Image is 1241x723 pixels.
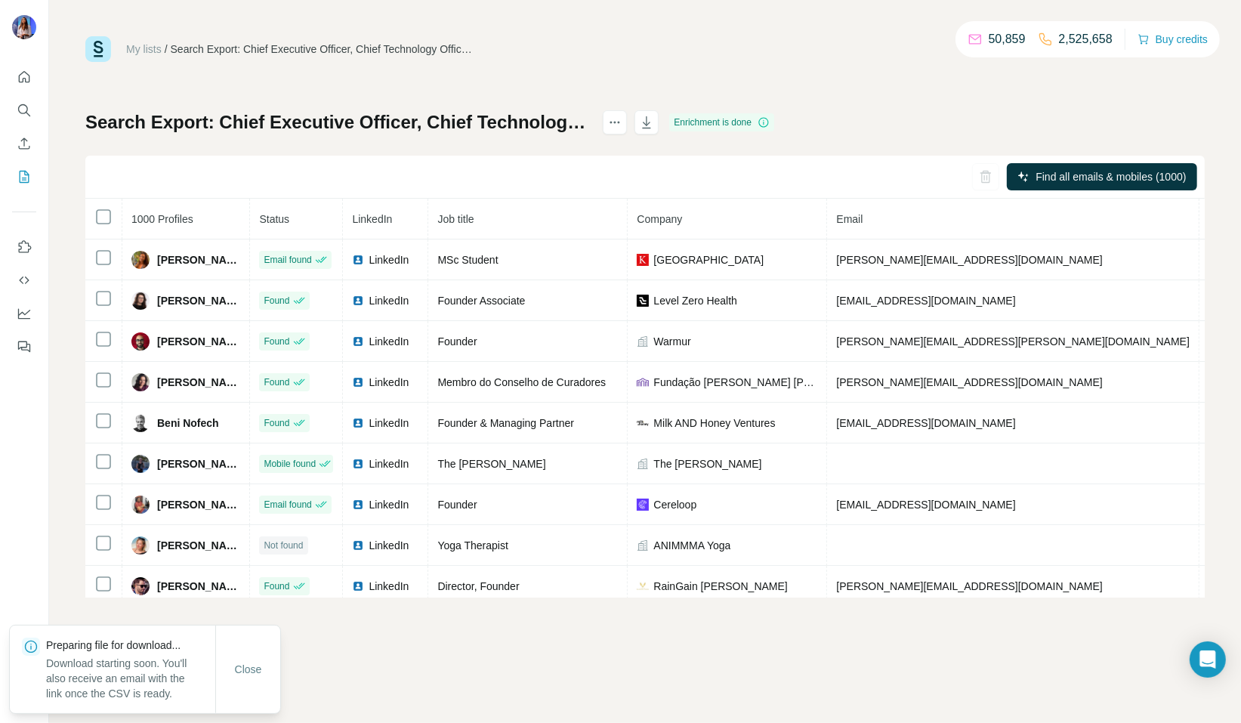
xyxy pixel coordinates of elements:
[437,295,525,307] span: Founder Associate
[1190,641,1226,678] div: Open Intercom Messenger
[352,254,364,266] img: LinkedIn logo
[157,293,240,308] span: [PERSON_NAME]
[126,43,162,55] a: My lists
[157,456,240,471] span: [PERSON_NAME]
[85,36,111,62] img: Surfe Logo
[157,416,219,431] span: Beni Nofech
[46,638,215,653] p: Preparing file for download...
[369,375,409,390] span: LinkedIn
[12,130,36,157] button: Enrich CSV
[264,539,303,552] span: Not found
[157,334,240,349] span: [PERSON_NAME]
[369,456,409,471] span: LinkedIn
[131,373,150,391] img: Avatar
[352,580,364,592] img: LinkedIn logo
[12,267,36,294] button: Use Surfe API
[352,376,364,388] img: LinkedIn logo
[989,30,1026,48] p: 50,859
[165,42,168,57] li: /
[157,375,240,390] span: [PERSON_NAME]
[1059,30,1113,48] p: 2,525,658
[437,417,574,429] span: Founder & Managing Partner
[12,63,36,91] button: Quick start
[131,577,150,595] img: Avatar
[264,375,289,389] span: Found
[653,456,761,471] span: The [PERSON_NAME]
[369,579,409,594] span: LinkedIn
[131,292,150,310] img: Avatar
[437,335,477,348] span: Founder
[352,213,392,225] span: LinkedIn
[637,417,649,429] img: company-logo
[369,416,409,431] span: LinkedIn
[157,252,240,267] span: [PERSON_NAME]
[637,580,649,592] img: company-logo
[836,213,863,225] span: Email
[352,295,364,307] img: LinkedIn logo
[12,163,36,190] button: My lists
[46,656,215,701] p: Download starting soon. You'll also receive an email with the link once the CSV is ready.
[653,497,696,512] span: Cereloop
[131,536,150,555] img: Avatar
[85,110,589,134] h1: Search Export: Chief Executive Officer, Chief Technology Officer, Head of Information Technology,...
[264,498,311,511] span: Email found
[12,97,36,124] button: Search
[264,294,289,307] span: Found
[836,376,1102,388] span: [PERSON_NAME][EMAIL_ADDRESS][DOMAIN_NAME]
[437,458,545,470] span: The [PERSON_NAME]
[12,333,36,360] button: Feedback
[1007,163,1197,190] button: Find all emails & mobiles (1000)
[369,538,409,553] span: LinkedIn
[12,233,36,261] button: Use Surfe on LinkedIn
[653,252,764,267] span: [GEOGRAPHIC_DATA]
[259,213,289,225] span: Status
[157,579,240,594] span: [PERSON_NAME]
[669,113,774,131] div: Enrichment is done
[131,414,150,432] img: Avatar
[352,499,364,511] img: LinkedIn logo
[637,499,649,511] img: company-logo
[131,496,150,514] img: Avatar
[264,416,289,430] span: Found
[369,334,409,349] span: LinkedIn
[836,417,1015,429] span: [EMAIL_ADDRESS][DOMAIN_NAME]
[352,335,364,348] img: LinkedIn logo
[437,213,474,225] span: Job title
[131,455,150,473] img: Avatar
[653,579,787,594] span: RainGain [PERSON_NAME]
[836,295,1015,307] span: [EMAIL_ADDRESS][DOMAIN_NAME]
[264,457,316,471] span: Mobile found
[369,497,409,512] span: LinkedIn
[653,334,690,349] span: Warmur
[264,253,311,267] span: Email found
[653,293,737,308] span: Level Zero Health
[437,539,508,552] span: Yoga Therapist
[224,656,273,683] button: Close
[157,538,240,553] span: [PERSON_NAME]🧘‍♀️
[637,213,682,225] span: Company
[1036,169,1186,184] span: Find all emails & mobiles (1000)
[235,662,262,677] span: Close
[437,580,519,592] span: Director, Founder
[264,335,289,348] span: Found
[637,295,649,307] img: company-logo
[437,254,498,266] span: MSc Student
[437,499,477,511] span: Founder
[131,251,150,269] img: Avatar
[131,213,193,225] span: 1000 Profiles
[836,254,1102,266] span: [PERSON_NAME][EMAIL_ADDRESS][DOMAIN_NAME]
[653,538,730,553] span: ANIMMMA Yoga
[352,417,364,429] img: LinkedIn logo
[637,254,649,266] img: company-logo
[637,376,649,388] img: company-logo
[653,375,817,390] span: Fundação [PERSON_NAME] [PERSON_NAME]
[12,15,36,39] img: Avatar
[352,458,364,470] img: LinkedIn logo
[603,110,627,134] button: actions
[157,497,240,512] span: [PERSON_NAME]
[836,580,1102,592] span: [PERSON_NAME][EMAIL_ADDRESS][DOMAIN_NAME]
[264,579,289,593] span: Found
[369,252,409,267] span: LinkedIn
[836,335,1190,348] span: [PERSON_NAME][EMAIL_ADDRESS][PERSON_NAME][DOMAIN_NAME]
[12,300,36,327] button: Dashboard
